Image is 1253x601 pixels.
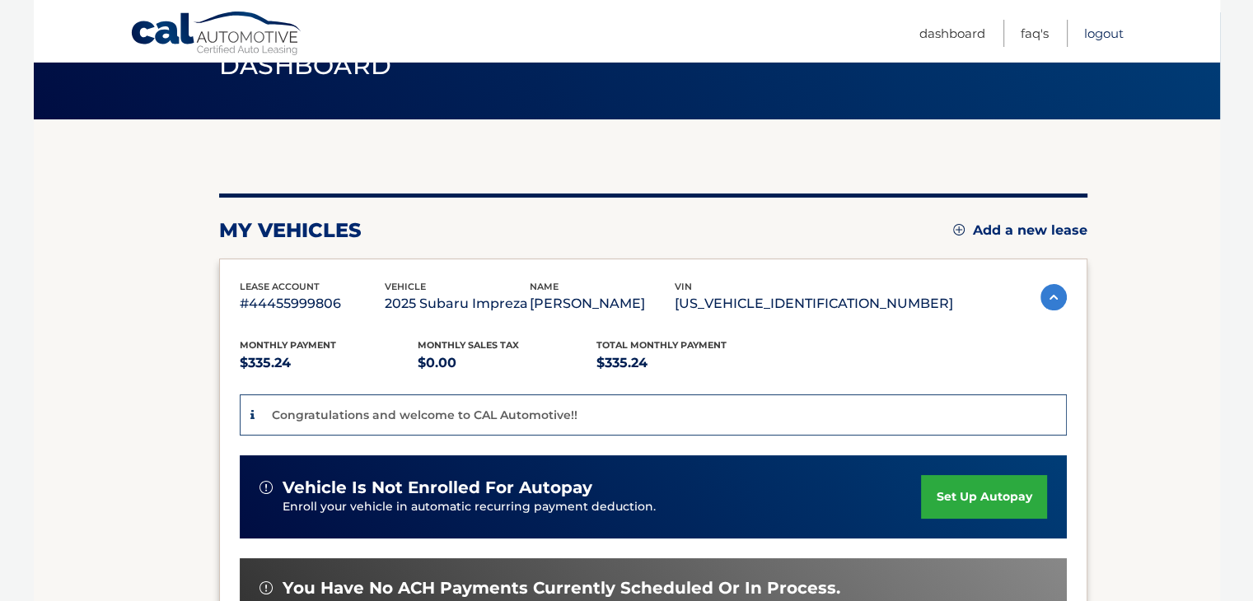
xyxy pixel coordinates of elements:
[219,218,362,243] h2: my vehicles
[596,352,775,375] p: $335.24
[240,281,320,292] span: lease account
[130,11,303,58] a: Cal Automotive
[385,281,426,292] span: vehicle
[259,581,273,594] img: alert-white.svg
[283,478,592,498] span: vehicle is not enrolled for autopay
[675,292,953,315] p: [US_VEHICLE_IDENTIFICATION_NUMBER]
[596,339,727,351] span: Total Monthly Payment
[418,339,519,351] span: Monthly sales Tax
[953,222,1087,239] a: Add a new lease
[1040,284,1067,310] img: accordion-active.svg
[919,20,985,47] a: Dashboard
[240,352,418,375] p: $335.24
[385,292,530,315] p: 2025 Subaru Impreza
[240,339,336,351] span: Monthly Payment
[1084,20,1124,47] a: Logout
[259,481,273,494] img: alert-white.svg
[219,50,392,81] span: Dashboard
[418,352,596,375] p: $0.00
[283,498,922,516] p: Enroll your vehicle in automatic recurring payment deduction.
[675,281,692,292] span: vin
[953,224,965,235] img: add.svg
[240,292,385,315] p: #44455999806
[530,292,675,315] p: [PERSON_NAME]
[1021,20,1049,47] a: FAQ's
[272,408,577,422] p: Congratulations and welcome to CAL Automotive!!
[921,475,1046,519] a: set up autopay
[530,281,559,292] span: name
[283,578,840,599] span: You have no ACH payments currently scheduled or in process.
